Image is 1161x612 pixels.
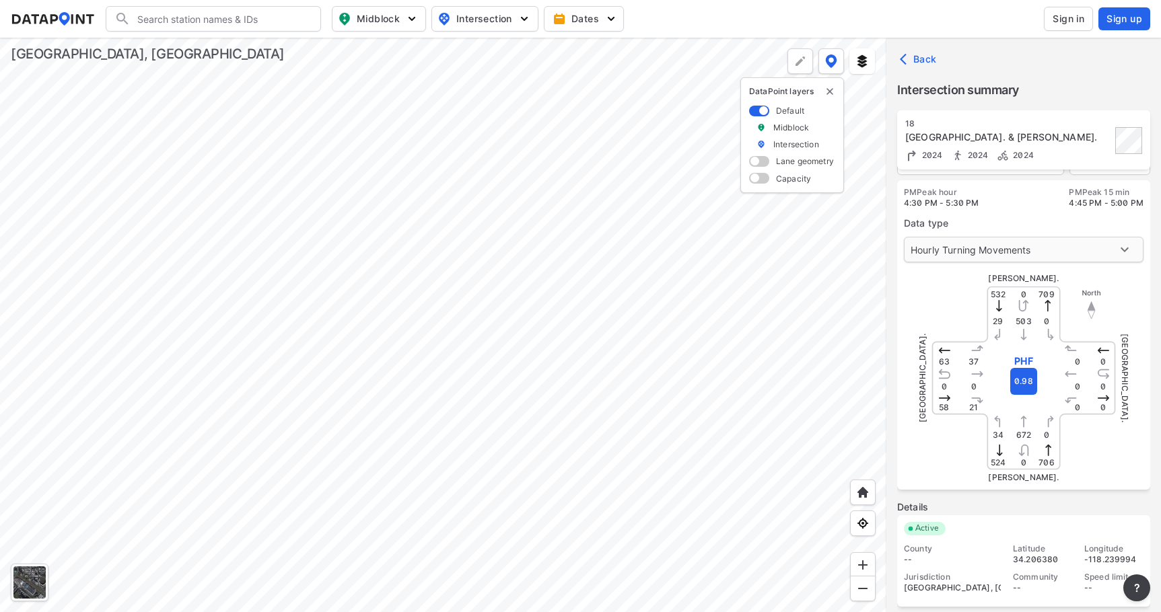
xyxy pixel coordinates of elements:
[905,118,1111,129] div: 18
[897,81,1150,100] label: Intersection summary
[604,12,618,26] img: 5YPKRKmlfpI5mqlR8AD95paCi+0kK1fRFDJSaMmawlwaeJcJwk9O2fotCW5ve9gAAAAASUVORK5CYII=
[904,554,1001,565] div: --
[1106,12,1142,26] span: Sign up
[555,12,615,26] span: Dates
[850,552,876,578] div: Zoom in
[855,54,869,68] img: layers.ee07997e.svg
[776,155,834,167] label: Lane geometry
[1084,543,1144,554] div: Longitude
[917,334,927,422] span: [GEOGRAPHIC_DATA].
[1053,12,1084,26] span: Sign in
[905,149,919,162] img: Turning count
[818,48,844,74] button: DataPoint layers
[996,149,1010,162] img: Bicycle count
[988,273,1059,283] span: [PERSON_NAME].
[431,6,538,32] button: Intersection
[332,6,426,32] button: Midblock
[1131,580,1142,596] span: ?
[964,150,989,160] span: 2024
[904,187,979,198] label: PM Peak hour
[1096,7,1150,30] a: Sign up
[436,11,452,27] img: map_pin_int.54838e6b.svg
[1120,334,1130,422] span: [GEOGRAPHIC_DATA].
[757,122,766,133] img: marker_Midblock.5ba75e30.svg
[856,582,870,595] img: MAAAAAElFTkSuQmCC
[131,8,312,30] input: Search
[825,54,837,68] img: data-point-layers.37681fc9.svg
[919,150,943,160] span: 2024
[1041,7,1096,31] a: Sign in
[405,12,419,26] img: 5YPKRKmlfpI5mqlR8AD95paCi+0kK1fRFDJSaMmawlwaeJcJwk9O2fotCW5ve9gAAAAASUVORK5CYII=
[897,48,942,70] button: Back
[1013,554,1072,565] div: 34.206380
[1069,187,1144,198] label: PM Peak 15 min
[338,11,417,27] span: Midblock
[850,510,876,536] div: View my location
[1084,572,1144,582] div: Speed limit
[904,198,979,208] span: 4:30 PM - 5:30 PM
[951,149,964,162] img: Pedestrian count
[850,576,876,601] div: Zoom out
[773,122,809,133] label: Midblock
[856,558,870,572] img: ZvzfEJKXnyWIrJytrsY285QMwk63cM6Drc+sIAAAAASUVORK5CYII=
[794,54,807,68] img: +Dz8AAAAASUVORK5CYII=
[437,11,530,27] span: Intersection
[910,522,946,535] span: Active
[11,44,285,63] div: [GEOGRAPHIC_DATA], [GEOGRAPHIC_DATA]
[904,572,1001,582] div: Jurisdiction
[905,130,1111,144] div: La Crescenta Ave. & Shirley Jean St.
[1123,574,1150,601] button: more
[518,12,531,26] img: 5YPKRKmlfpI5mqlR8AD95paCi+0kK1fRFDJSaMmawlwaeJcJwk9O2fotCW5ve9gAAAAASUVORK5CYII=
[824,86,835,97] img: close-external-leyer.3061a1c7.svg
[904,217,1144,230] label: Data type
[904,543,1001,554] div: County
[773,139,819,150] label: Intersection
[824,86,835,97] button: delete
[776,173,811,184] label: Capacity
[1084,582,1144,593] div: --
[1013,543,1072,554] div: Latitude
[776,105,804,116] label: Default
[903,52,937,66] span: Back
[11,12,95,26] img: dataPointLogo.9353c09d.svg
[1013,582,1072,593] div: --
[337,11,353,27] img: map_pin_mid.602f9df1.svg
[856,517,870,530] img: zeq5HYn9AnE9l6UmnFLPAAAAAElFTkSuQmCC
[1013,572,1072,582] div: Community
[1098,7,1150,30] button: Sign up
[897,500,1150,514] label: Details
[849,48,875,74] button: External layers
[850,480,876,505] div: Home
[553,12,566,26] img: calendar-gold.39a51dde.svg
[1044,7,1093,31] button: Sign in
[904,237,1144,262] div: Hourly Turning Movements
[1069,198,1144,208] span: 4:45 PM - 5:00 PM
[1010,150,1034,160] span: 2024
[11,564,48,601] div: Toggle basemap
[1084,554,1144,565] div: -118.239994
[544,6,624,32] button: Dates
[757,139,766,150] img: marker_Intersection.6861001b.svg
[856,486,870,499] img: +XpAUvaXAN7GudzAAAAAElFTkSuQmCC
[749,86,835,97] p: DataPoint layers
[904,582,1001,593] div: [GEOGRAPHIC_DATA], [GEOGRAPHIC_DATA]
[787,48,813,74] div: Polygon tool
